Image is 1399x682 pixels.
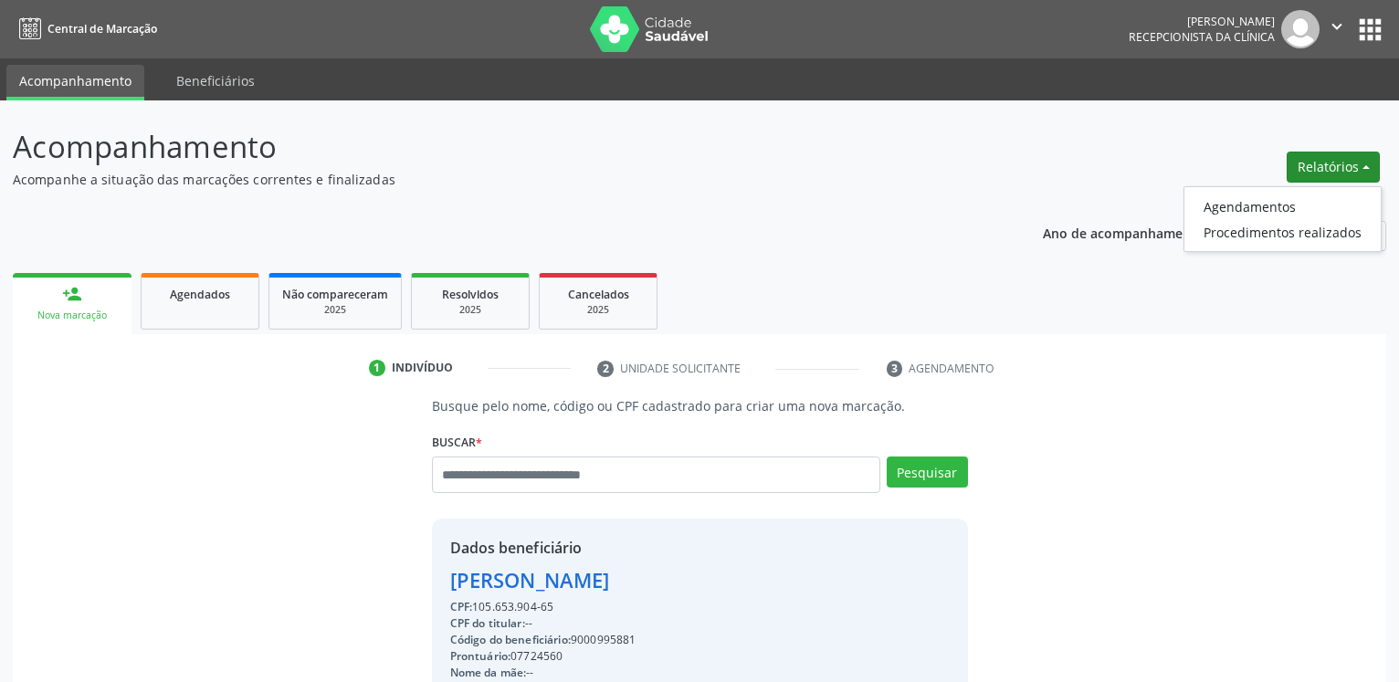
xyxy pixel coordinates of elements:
span: CPF: [450,599,473,614]
span: Não compareceram [282,287,388,302]
span: Código do beneficiário: [450,632,571,647]
span: Resolvidos [442,287,499,302]
div: 2025 [282,303,388,317]
ul: Relatórios [1183,186,1382,252]
span: Cancelados [568,287,629,302]
a: Central de Marcação [13,14,157,44]
div: -- [450,665,818,681]
button: Pesquisar [887,456,968,488]
span: Nome da mãe: [450,665,527,680]
div: [PERSON_NAME] [450,565,818,595]
span: Prontuário: [450,648,511,664]
span: Central de Marcação [47,21,157,37]
img: img [1281,10,1320,48]
span: Recepcionista da clínica [1129,29,1275,45]
p: Acompanhe a situação das marcações correntes e finalizadas [13,170,974,189]
p: Busque pelo nome, código ou CPF cadastrado para criar uma nova marcação. [432,396,968,415]
a: Agendamentos [1184,194,1381,219]
button: Relatórios [1287,152,1380,183]
i:  [1327,16,1347,37]
span: CPF do titular: [450,615,525,631]
a: Beneficiários [163,65,268,97]
div: 2025 [552,303,644,317]
div: 1 [369,360,385,376]
span: Agendados [170,287,230,302]
p: Acompanhamento [13,124,974,170]
div: person_add [62,284,82,304]
div: 105.653.904-65 [450,599,818,615]
div: -- [450,615,818,632]
div: 07724560 [450,648,818,665]
p: Ano de acompanhamento [1043,221,1204,244]
div: Dados beneficiário [450,537,818,559]
a: Acompanhamento [6,65,144,100]
div: [PERSON_NAME] [1129,14,1275,29]
button:  [1320,10,1354,48]
div: 9000995881 [450,632,818,648]
div: 2025 [425,303,516,317]
div: Nova marcação [26,309,119,322]
a: Procedimentos realizados [1184,219,1381,245]
button: apps [1354,14,1386,46]
label: Buscar [432,428,482,456]
div: Indivíduo [392,360,453,376]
